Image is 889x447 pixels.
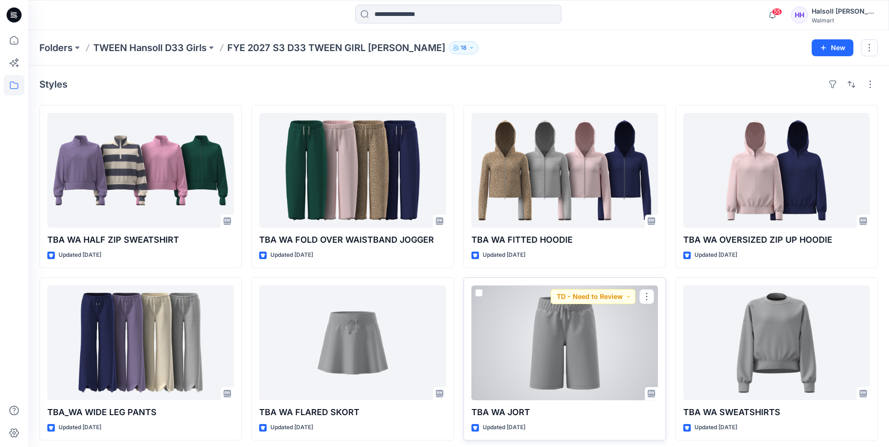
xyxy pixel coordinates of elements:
[93,41,207,54] a: TWEEN Hansoll D33 Girls
[259,285,446,400] a: TBA WA FLARED SKORT
[772,8,782,15] span: 55
[47,406,234,419] p: TBA_WA WIDE LEG PANTS
[483,423,525,432] p: Updated [DATE]
[471,406,658,419] p: TBA WA JORT
[461,43,467,53] p: 18
[259,113,446,228] a: TBA WA FOLD OVER WAISTBAND JOGGER
[47,285,234,400] a: TBA_WA WIDE LEG PANTS
[683,406,870,419] p: TBA WA SWEATSHIRTS
[791,7,808,23] div: HH
[695,423,737,432] p: Updated [DATE]
[471,233,658,246] p: TBA WA FITTED HOODIE
[259,233,446,246] p: TBA WA FOLD OVER WAISTBAND JOGGER
[812,6,877,17] div: Halsoll [PERSON_NAME] Girls Design Team
[812,17,877,24] div: Walmart
[270,423,313,432] p: Updated [DATE]
[471,285,658,400] a: TBA WA JORT
[812,39,853,56] button: New
[47,233,234,246] p: TBA WA HALF ZIP SWEATSHIRT
[47,113,234,228] a: TBA WA HALF ZIP SWEATSHIRT
[59,423,101,432] p: Updated [DATE]
[449,41,478,54] button: 18
[683,285,870,400] a: TBA WA SWEATSHIRTS
[227,41,445,54] p: FYE 2027 S3 D33 TWEEN GIRL [PERSON_NAME]
[483,250,525,260] p: Updated [DATE]
[683,233,870,246] p: TBA WA OVERSIZED ZIP UP HOODIE
[695,250,737,260] p: Updated [DATE]
[39,41,73,54] a: Folders
[259,406,446,419] p: TBA WA FLARED SKORT
[39,79,67,90] h4: Styles
[270,250,313,260] p: Updated [DATE]
[59,250,101,260] p: Updated [DATE]
[683,113,870,228] a: TBA WA OVERSIZED ZIP UP HOODIE
[471,113,658,228] a: TBA WA FITTED HOODIE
